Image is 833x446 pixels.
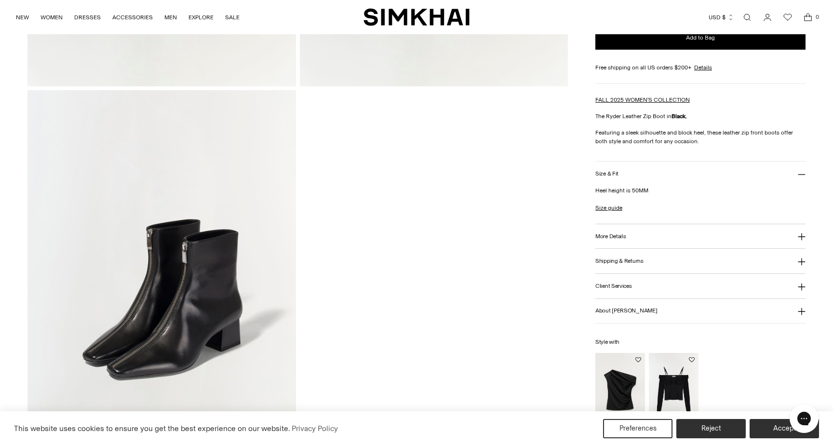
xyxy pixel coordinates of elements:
[676,419,746,438] button: Reject
[363,8,470,27] a: SIMKHAI
[595,203,622,212] a: Size guide
[595,233,626,239] h3: More Details
[595,171,618,177] h3: Size & Fit
[758,8,777,27] a: Go to the account page
[112,7,153,28] a: ACCESSORIES
[595,299,806,324] button: About [PERSON_NAME]
[694,63,712,72] a: Details
[595,112,806,121] p: The Ryder Leather Zip Boot in
[738,8,757,27] a: Open search modal
[595,283,632,289] h3: Client Services
[595,27,806,50] button: Add to Bag
[16,7,29,28] a: NEW
[778,8,797,27] a: Wishlist
[785,401,823,436] iframe: Gorgias live chat messenger
[290,421,339,436] a: Privacy Policy (opens in a new tab)
[813,13,821,21] span: 0
[8,409,97,438] iframe: Sign Up via Text for Offers
[164,7,177,28] a: MEN
[686,34,715,42] span: Add to Bag
[595,274,806,298] button: Client Services
[603,419,672,438] button: Preferences
[595,162,806,186] button: Size & Fit
[225,7,240,28] a: SALE
[709,7,734,28] button: USD $
[750,419,819,438] button: Accept
[595,63,806,72] div: Free shipping on all US orders $200+
[689,357,695,363] button: Add to Wishlist
[595,339,806,345] h6: Style with
[595,258,644,264] h3: Shipping & Returns
[672,113,687,120] strong: Black.
[595,128,806,146] p: Featuring a sleek silhouette and block heel, these leather zip front boots offer both style and c...
[188,7,214,28] a: EXPLORE
[595,96,690,103] a: FALL 2025 WOMEN'S COLLECTION
[595,186,806,195] p: Heel height is 50MM
[649,353,699,427] img: Hazel Off Shoulder Top
[595,249,806,273] button: Shipping & Returns
[40,7,63,28] a: WOMEN
[595,224,806,249] button: More Details
[798,8,818,27] a: Open cart modal
[74,7,101,28] a: DRESSES
[635,357,641,363] button: Add to Wishlist
[595,353,645,427] img: Vivia Taffeta Draped Top
[595,308,657,314] h3: About [PERSON_NAME]
[14,424,290,433] span: This website uses cookies to ensure you get the best experience on our website.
